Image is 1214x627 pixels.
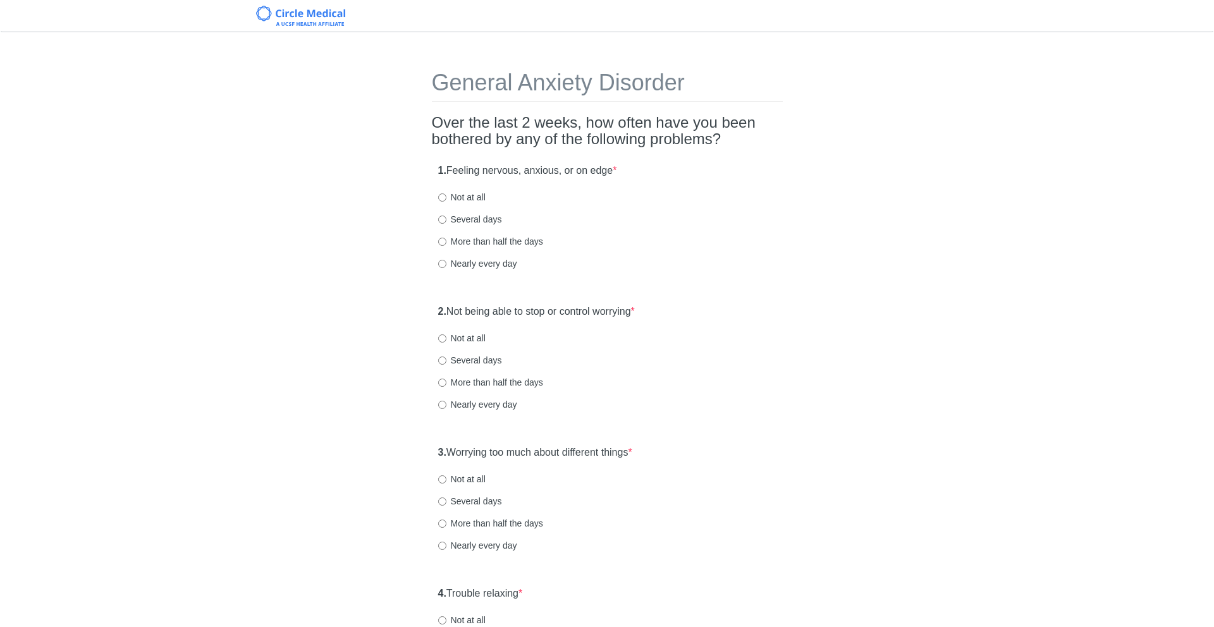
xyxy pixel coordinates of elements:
[438,354,502,367] label: Several days
[438,332,486,344] label: Not at all
[438,542,446,550] input: Nearly every day
[438,588,446,599] strong: 4.
[256,6,345,26] img: Circle Medical Logo
[438,216,446,224] input: Several days
[438,305,635,319] label: Not being able to stop or control worrying
[438,475,446,484] input: Not at all
[438,260,446,268] input: Nearly every day
[438,495,502,508] label: Several days
[438,213,502,226] label: Several days
[432,70,783,102] h1: General Anxiety Disorder
[438,497,446,506] input: Several days
[438,379,446,387] input: More than half the days
[438,334,446,343] input: Not at all
[438,356,446,365] input: Several days
[432,114,783,148] h2: Over the last 2 weeks, how often have you been bothered by any of the following problems?
[438,447,446,458] strong: 3.
[438,235,543,248] label: More than half the days
[438,165,446,176] strong: 1.
[438,446,632,460] label: Worrying too much about different things
[438,306,446,317] strong: 2.
[438,520,446,528] input: More than half the days
[438,191,486,204] label: Not at all
[438,616,446,624] input: Not at all
[438,257,517,270] label: Nearly every day
[438,238,446,246] input: More than half the days
[438,401,446,409] input: Nearly every day
[438,376,543,389] label: More than half the days
[438,539,517,552] label: Nearly every day
[438,614,486,626] label: Not at all
[438,517,543,530] label: More than half the days
[438,164,617,178] label: Feeling nervous, anxious, or on edge
[438,587,523,601] label: Trouble relaxing
[438,398,517,411] label: Nearly every day
[438,193,446,202] input: Not at all
[438,473,486,485] label: Not at all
